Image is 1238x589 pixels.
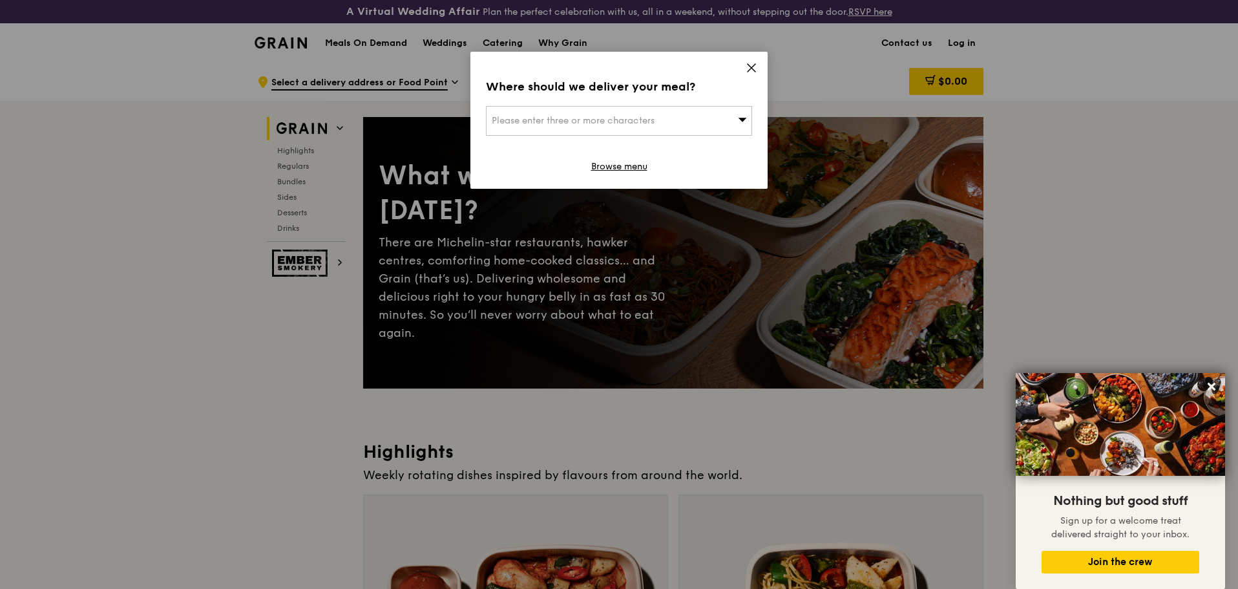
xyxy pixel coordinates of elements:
span: Please enter three or more characters [492,115,655,126]
button: Close [1201,376,1222,397]
span: Nothing but good stuff [1053,493,1188,509]
img: DSC07876-Edit02-Large.jpeg [1016,373,1225,476]
a: Browse menu [591,160,647,173]
div: Where should we deliver your meal? [486,78,752,96]
span: Sign up for a welcome treat delivered straight to your inbox. [1051,515,1190,540]
button: Join the crew [1042,551,1199,573]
